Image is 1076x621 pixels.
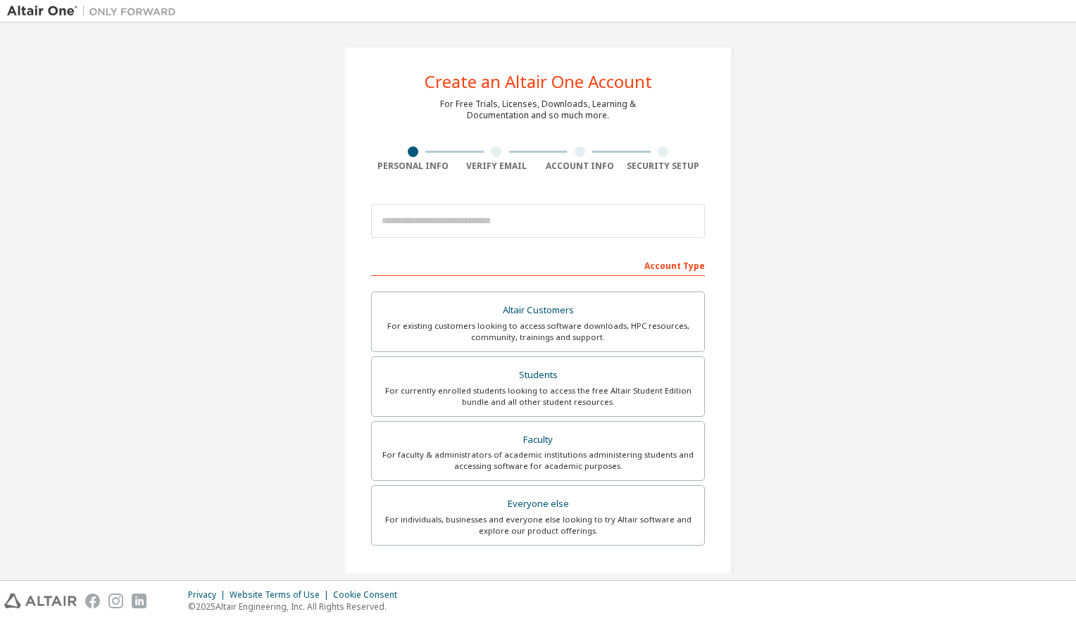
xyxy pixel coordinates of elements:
div: For Free Trials, Licenses, Downloads, Learning & Documentation and so much more. [440,99,636,121]
div: Everyone else [380,494,696,514]
div: Website Terms of Use [230,589,333,601]
div: Altair Customers [380,301,696,320]
img: linkedin.svg [132,594,146,608]
img: altair_logo.svg [4,594,77,608]
div: For faculty & administrators of academic institutions administering students and accessing softwa... [380,449,696,472]
div: Create an Altair One Account [425,73,652,90]
div: Privacy [188,589,230,601]
img: instagram.svg [108,594,123,608]
div: Faculty [380,430,696,450]
img: facebook.svg [85,594,100,608]
div: For existing customers looking to access software downloads, HPC resources, community, trainings ... [380,320,696,343]
div: For currently enrolled students looking to access the free Altair Student Edition bundle and all ... [380,385,696,408]
img: Altair One [7,4,183,18]
div: Account Type [371,253,705,276]
div: Personal Info [371,161,455,172]
div: Verify Email [455,161,539,172]
p: © 2025 Altair Engineering, Inc. All Rights Reserved. [188,601,406,613]
div: Security Setup [622,161,706,172]
div: For individuals, businesses and everyone else looking to try Altair software and explore our prod... [380,514,696,537]
div: Cookie Consent [333,589,406,601]
div: Account Info [538,161,622,172]
div: Your Profile [371,567,705,589]
div: Students [380,365,696,385]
